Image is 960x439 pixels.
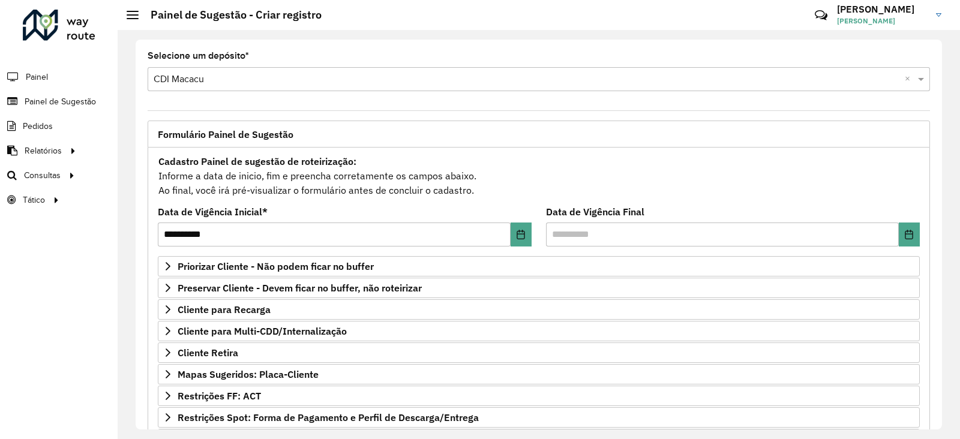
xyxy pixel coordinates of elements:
[511,222,532,246] button: Choose Date
[158,364,920,384] a: Mapas Sugeridos: Placa-Cliente
[158,205,268,219] label: Data de Vigência Inicial
[23,194,45,206] span: Tático
[178,369,319,379] span: Mapas Sugeridos: Placa-Cliente
[899,222,920,246] button: Choose Date
[178,283,422,293] span: Preservar Cliente - Devem ficar no buffer, não roteirizar
[837,4,927,15] h3: [PERSON_NAME]
[178,348,238,357] span: Cliente Retira
[178,413,479,422] span: Restrições Spot: Forma de Pagamento e Perfil de Descarga/Entrega
[158,278,920,298] a: Preservar Cliente - Devem ficar no buffer, não roteirizar
[158,407,920,428] a: Restrições Spot: Forma de Pagamento e Perfil de Descarga/Entrega
[24,169,61,182] span: Consultas
[23,120,53,133] span: Pedidos
[837,16,927,26] span: [PERSON_NAME]
[905,72,915,86] span: Clear all
[178,261,374,271] span: Priorizar Cliente - Não podem ficar no buffer
[158,299,920,320] a: Cliente para Recarga
[546,205,644,219] label: Data de Vigência Final
[178,305,271,314] span: Cliente para Recarga
[178,326,347,336] span: Cliente para Multi-CDD/Internalização
[158,342,920,363] a: Cliente Retira
[158,155,356,167] strong: Cadastro Painel de sugestão de roteirização:
[158,130,293,139] span: Formulário Painel de Sugestão
[158,256,920,276] a: Priorizar Cliente - Não podem ficar no buffer
[158,154,920,198] div: Informe a data de inicio, fim e preencha corretamente os campos abaixo. Ao final, você irá pré-vi...
[25,95,96,108] span: Painel de Sugestão
[148,49,249,63] label: Selecione um depósito
[139,8,322,22] h2: Painel de Sugestão - Criar registro
[808,2,834,28] a: Contato Rápido
[178,391,261,401] span: Restrições FF: ACT
[26,71,48,83] span: Painel
[158,386,920,406] a: Restrições FF: ACT
[25,145,62,157] span: Relatórios
[158,321,920,341] a: Cliente para Multi-CDD/Internalização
